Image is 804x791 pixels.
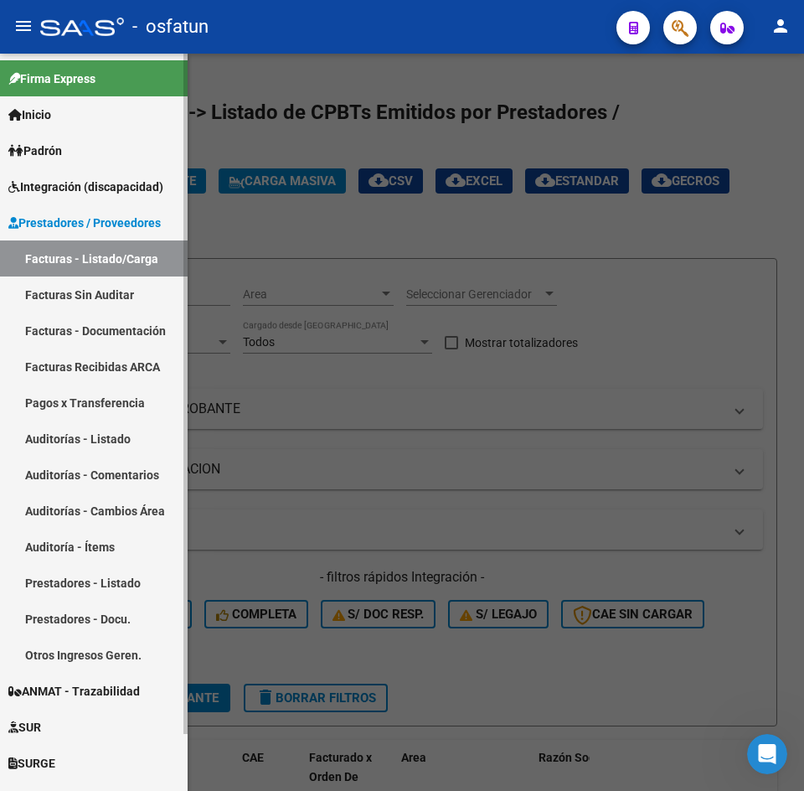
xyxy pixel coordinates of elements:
span: - osfatun [132,8,209,45]
span: SURGE [8,754,55,773]
mat-icon: menu [13,16,33,36]
span: Inicio [8,106,51,124]
span: Padrón [8,142,62,160]
mat-icon: person [770,16,791,36]
span: SUR [8,718,41,737]
iframe: Intercom live chat [747,734,787,774]
span: ANMAT - Trazabilidad [8,682,140,701]
span: Firma Express [8,70,95,88]
span: Prestadores / Proveedores [8,214,161,232]
span: Integración (discapacidad) [8,178,163,196]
